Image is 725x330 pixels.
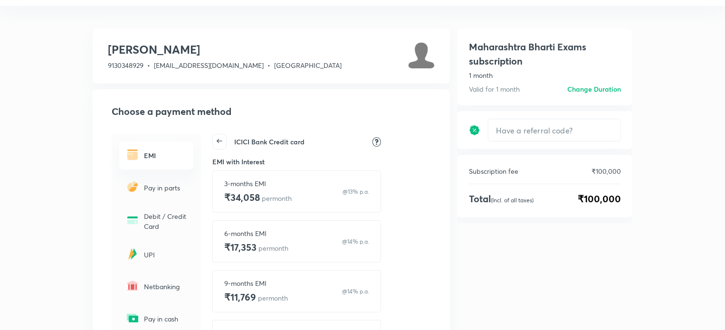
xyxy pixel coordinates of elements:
[147,61,150,70] span: •
[469,166,518,176] p: Subscription fee
[469,124,480,136] img: discount
[144,151,188,160] h6: EMI
[224,240,288,255] h4: ₹17,353
[469,70,621,80] p: 1 month
[567,84,621,94] h6: Change Duration
[343,188,369,196] p: @13% p.a.
[408,42,435,68] img: Avatar
[125,311,140,326] img: -
[469,192,534,206] h4: Total
[144,282,188,292] p: Netbanking
[154,61,264,70] span: [EMAIL_ADDRESS][DOMAIN_NAME]
[125,179,140,194] img: -
[144,314,188,324] p: Pay in cash
[578,192,621,206] span: ₹100,000
[262,194,292,203] p: per month
[125,213,140,228] img: -
[274,61,342,70] span: [GEOGRAPHIC_DATA]
[144,183,188,193] p: Pay in parts
[224,190,292,205] h4: ₹34,058
[125,278,140,293] img: -
[212,157,423,167] h6: EMI with Interest
[108,61,143,70] span: 9130348929
[258,244,288,253] p: per month
[469,84,520,94] p: Valid for 1 month
[258,293,288,302] p: per month
[591,166,621,176] p: ₹100,000
[144,211,188,231] p: Debit / Credit Card
[125,246,140,262] img: -
[234,137,305,147] h6: ICICI Bank Credit card
[224,278,288,288] p: 9-months EMI
[224,179,292,189] p: 3-months EMI
[267,61,270,70] span: •
[144,250,188,260] p: UPI
[469,40,621,68] h1: Maharashtra Bharti Exams subscription
[125,147,140,162] img: -
[108,42,342,57] h3: [PERSON_NAME]
[112,104,435,119] h2: Choose a payment method
[342,237,369,246] p: @14% p.a.
[224,228,288,238] p: 6-months EMI
[342,287,369,296] p: @14% p.a.
[488,119,620,141] input: Have a referral code?
[491,197,534,204] p: (Incl. of all taxes)
[224,290,288,304] h4: ₹11,769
